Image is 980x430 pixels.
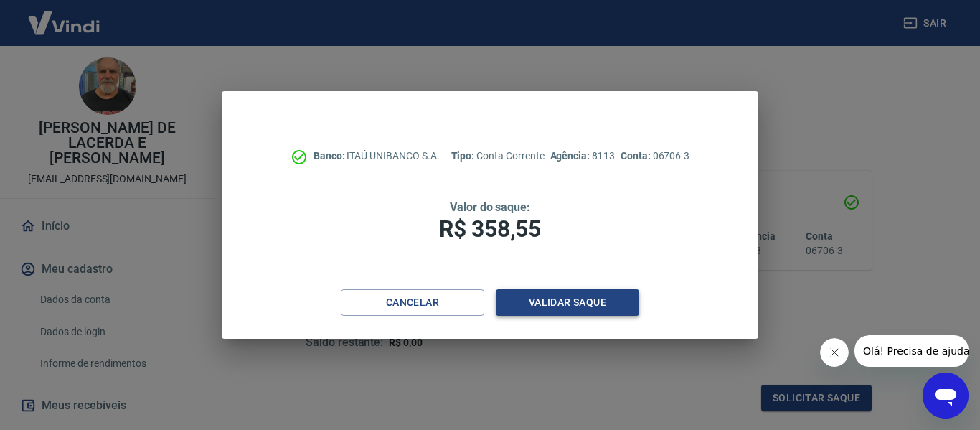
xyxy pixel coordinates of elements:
[451,150,477,162] span: Tipo:
[496,289,639,316] button: Validar saque
[854,335,969,367] iframe: Mensagem da empresa
[314,150,347,162] span: Banco:
[450,200,530,214] span: Valor do saque:
[550,149,615,164] p: 8113
[923,373,969,419] iframe: Botão para abrir a janela de mensagens
[621,150,653,162] span: Conta:
[550,150,593,162] span: Agência:
[341,289,484,316] button: Cancelar
[314,149,440,164] p: ITAÚ UNIBANCO S.A.
[451,149,545,164] p: Conta Corrente
[439,215,541,243] span: R$ 358,55
[621,149,689,164] p: 06706-3
[820,338,849,367] iframe: Fechar mensagem
[9,10,121,22] span: Olá! Precisa de ajuda?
